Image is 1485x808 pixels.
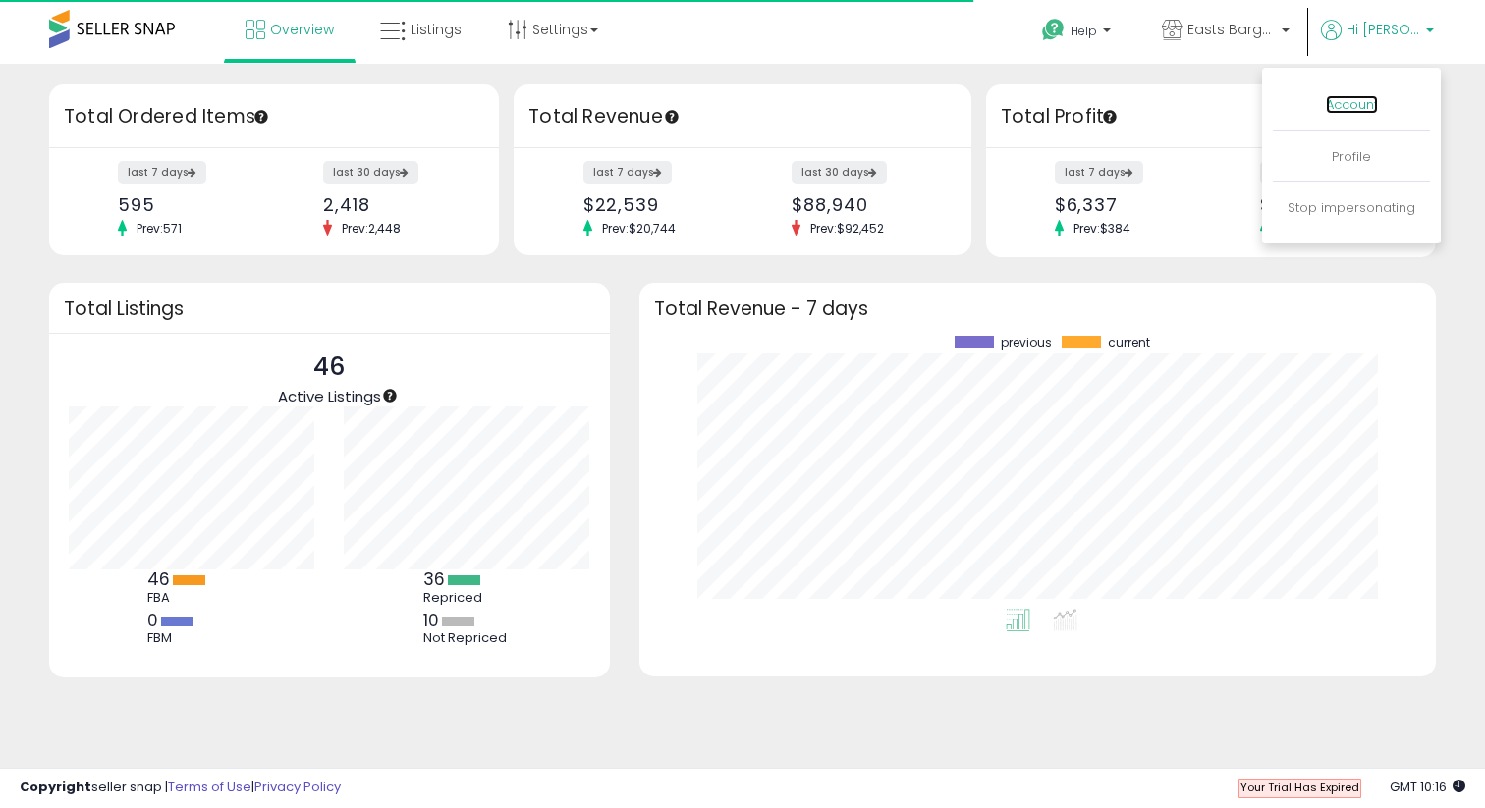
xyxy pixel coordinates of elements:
div: Tooltip anchor [252,108,270,126]
a: Help [1026,3,1130,64]
i: Get Help [1041,18,1066,42]
span: Active Listings [278,386,381,406]
div: Tooltip anchor [381,387,399,404]
b: 46 [147,567,170,591]
span: Hi [PERSON_NAME] [1347,20,1420,39]
h3: Total Listings [64,301,595,316]
p: 46 [278,349,381,386]
a: Stop impersonating [1288,198,1415,217]
a: Hi [PERSON_NAME] [1321,20,1434,64]
div: $6,337 [1055,194,1196,215]
span: Overview [270,20,334,39]
h3: Total Revenue [528,103,957,131]
label: last 30 days [1260,161,1355,184]
div: Not Repriced [423,630,512,646]
span: Listings [411,20,462,39]
strong: Copyright [20,778,91,796]
a: Account [1326,95,1378,114]
h3: Total Ordered Items [64,103,484,131]
div: $22,539 [583,194,728,215]
a: Privacy Policy [254,778,341,796]
div: 2,418 [323,194,465,215]
span: Prev: $92,452 [800,220,894,237]
span: previous [1001,336,1052,350]
label: last 7 days [118,161,206,184]
span: Help [1071,23,1097,39]
div: seller snap | | [20,779,341,797]
div: 595 [118,194,259,215]
h3: Total Profit [1001,103,1421,131]
span: current [1108,336,1150,350]
span: Prev: 571 [127,220,192,237]
label: last 30 days [792,161,887,184]
h3: Total Revenue - 7 days [654,301,1421,316]
div: FBA [147,590,236,606]
div: Repriced [423,590,512,606]
div: Tooltip anchor [1101,108,1119,126]
div: $88,940 [792,194,936,215]
label: last 30 days [323,161,418,184]
a: Terms of Use [168,778,251,796]
div: $6,721 [1260,194,1402,215]
label: last 7 days [583,161,672,184]
b: 10 [423,609,439,632]
span: Your Trial Has Expired [1240,780,1359,795]
span: Easts Bargains [1187,20,1276,39]
b: 0 [147,609,158,632]
a: Profile [1332,147,1371,166]
div: Tooltip anchor [663,108,681,126]
span: Prev: $20,744 [592,220,686,237]
label: last 7 days [1055,161,1143,184]
b: 36 [423,567,445,591]
div: FBM [147,630,236,646]
span: Prev: 2,448 [332,220,411,237]
span: 2025-08-11 10:16 GMT [1390,778,1465,796]
span: Prev: $384 [1064,220,1140,237]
